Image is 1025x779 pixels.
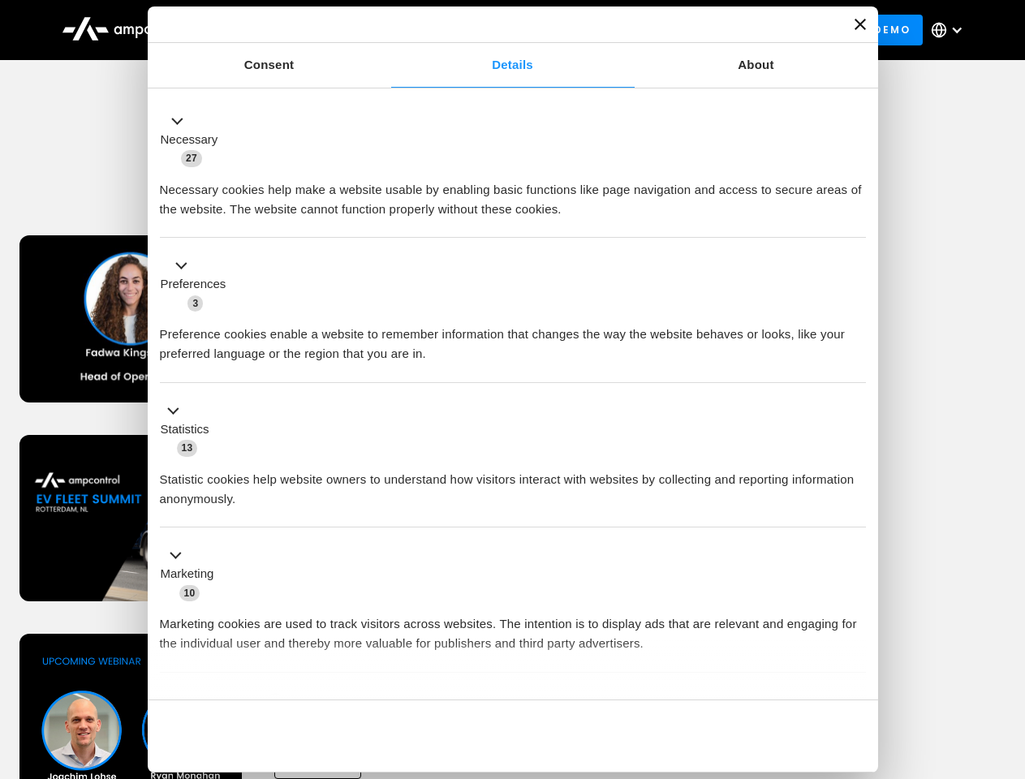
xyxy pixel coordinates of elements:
div: Necessary cookies help make a website usable by enabling basic functions like page navigation and... [160,168,866,219]
a: Consent [148,43,391,88]
a: About [635,43,878,88]
h1: Upcoming Webinars [19,164,1006,203]
div: Statistic cookies help website owners to understand how visitors interact with websites by collec... [160,458,866,509]
button: Marketing (10) [160,546,224,603]
button: Close banner [855,19,866,30]
span: 3 [187,295,203,312]
label: Marketing [161,565,214,583]
button: Unclassified (2) [160,691,293,711]
div: Preference cookies enable a website to remember information that changes the way the website beha... [160,312,866,364]
button: Statistics (13) [160,401,219,458]
span: 10 [179,585,200,601]
label: Statistics [161,420,209,439]
a: Details [391,43,635,88]
span: 13 [177,440,198,456]
button: Necessary (27) [160,111,228,168]
button: Okay [632,712,865,760]
button: Preferences (3) [160,256,236,313]
label: Preferences [161,275,226,294]
span: 27 [181,150,202,166]
label: Necessary [161,131,218,149]
span: 2 [268,693,283,709]
div: Marketing cookies are used to track visitors across websites. The intention is to display ads tha... [160,602,866,653]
